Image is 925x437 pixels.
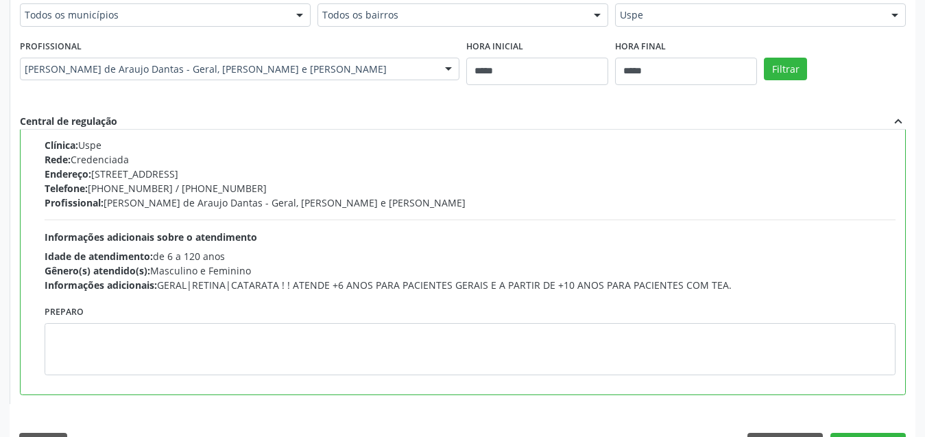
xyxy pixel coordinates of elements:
[322,8,580,22] span: Todos os bairros
[620,8,878,22] span: Uspe
[45,138,896,152] div: Uspe
[45,196,104,209] span: Profissional:
[45,167,91,180] span: Endereço:
[45,153,71,166] span: Rede:
[45,263,896,278] div: Masculino e Feminino
[764,58,807,81] button: Filtrar
[891,114,906,129] i: expand_less
[45,231,257,244] span: Informações adicionais sobre o atendimento
[45,196,896,210] div: [PERSON_NAME] de Araujo Dantas - Geral, [PERSON_NAME] e [PERSON_NAME]
[45,302,84,323] label: Preparo
[45,250,153,263] span: Idade de atendimento:
[45,278,896,292] div: GERAL|RETINA|CATARATA ! ! ATENDE +6 ANOS PARA PACIENTES GERAIS E A PARTIR DE +10 ANOS PARA PACIEN...
[45,264,150,277] span: Gênero(s) atendido(s):
[45,279,157,292] span: Informações adicionais:
[466,36,523,58] label: Hora inicial
[45,167,896,181] div: [STREET_ADDRESS]
[25,62,431,76] span: [PERSON_NAME] de Araujo Dantas - Geral, [PERSON_NAME] e [PERSON_NAME]
[615,36,666,58] label: Hora final
[45,249,896,263] div: de 6 a 120 anos
[20,114,117,129] div: Central de regulação
[25,8,283,22] span: Todos os municípios
[45,139,78,152] span: Clínica:
[45,182,88,195] span: Telefone:
[45,181,896,196] div: [PHONE_NUMBER] / [PHONE_NUMBER]
[45,152,896,167] div: Credenciada
[20,36,82,58] label: Profissional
